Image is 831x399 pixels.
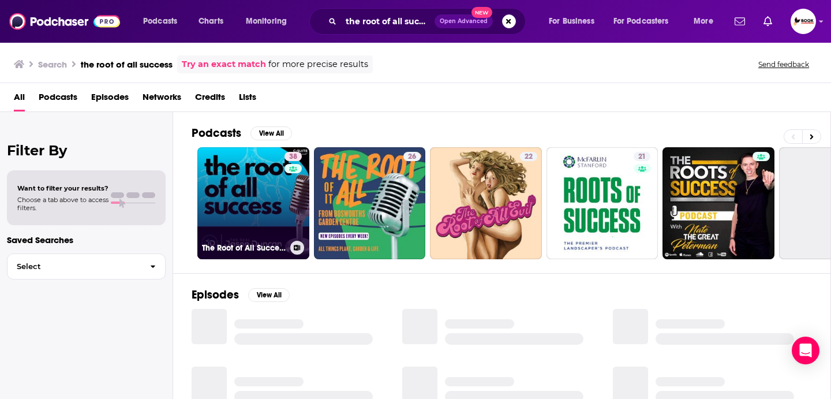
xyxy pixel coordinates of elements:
span: Logged in as BookLaunchers [791,9,816,34]
a: Networks [143,88,181,111]
span: Select [8,263,141,270]
a: 38The Root of All Success with The Real [PERSON_NAME] [197,147,309,259]
span: Open Advanced [440,18,488,24]
a: Show notifications dropdown [759,12,777,31]
h3: The Root of All Success with The Real [PERSON_NAME] [202,243,286,253]
a: Charts [191,12,230,31]
span: 26 [408,151,416,163]
button: open menu [606,12,686,31]
button: Open AdvancedNew [435,14,493,28]
a: Credits [195,88,225,111]
button: open menu [686,12,728,31]
button: View All [248,288,290,302]
div: Search podcasts, credits, & more... [320,8,537,35]
button: open menu [135,12,192,31]
a: Episodes [91,88,129,111]
button: open menu [238,12,302,31]
span: 38 [289,151,297,163]
a: Lists [239,88,256,111]
span: for more precise results [268,58,368,71]
button: Send feedback [755,59,813,69]
p: Saved Searches [7,234,166,245]
span: Podcasts [143,13,177,29]
button: open menu [541,12,609,31]
h2: Episodes [192,288,239,302]
a: 26 [403,152,421,161]
span: New [471,7,492,18]
a: Try an exact match [182,58,266,71]
a: 26 [314,147,426,259]
a: 21 [634,152,650,161]
span: For Business [549,13,594,29]
a: All [14,88,25,111]
span: Charts [199,13,223,29]
h2: Podcasts [192,126,241,140]
a: 38 [285,152,302,161]
a: PodcastsView All [192,126,292,140]
span: Want to filter your results? [17,184,108,192]
span: 22 [525,151,533,163]
span: More [694,13,713,29]
span: For Podcasters [613,13,669,29]
a: 21 [546,147,658,259]
span: Monitoring [246,13,287,29]
a: Podcasts [39,88,77,111]
h3: the root of all success [81,59,173,70]
input: Search podcasts, credits, & more... [341,12,435,31]
img: Podchaser - Follow, Share and Rate Podcasts [9,10,120,32]
img: User Profile [791,9,816,34]
button: View All [250,126,292,140]
a: Show notifications dropdown [730,12,750,31]
div: Open Intercom Messenger [792,337,819,364]
a: 22 [430,147,542,259]
a: EpisodesView All [192,288,290,302]
span: 21 [638,151,646,163]
span: Choose a tab above to access filters. [17,196,108,212]
a: 22 [520,152,537,161]
button: Show profile menu [791,9,816,34]
button: Select [7,253,166,279]
h2: Filter By [7,142,166,159]
h3: Search [38,59,67,70]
